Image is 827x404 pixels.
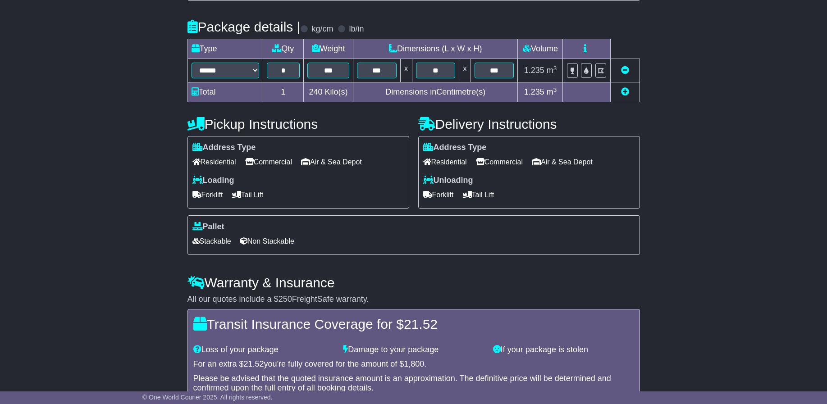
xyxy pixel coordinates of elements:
div: Damage to your package [338,345,489,355]
label: Pallet [192,222,224,232]
td: x [400,59,412,82]
span: m [547,66,557,75]
span: Air & Sea Depot [532,155,593,169]
td: Kilo(s) [304,82,353,102]
div: For an extra $ you're fully covered for the amount of $ . [193,359,634,369]
span: Commercial [245,155,292,169]
td: Type [187,39,263,59]
div: Please be advised that the quoted insurance amount is an approximation. The definitive price will... [193,374,634,393]
span: 250 [279,295,292,304]
td: Dimensions (L x W x H) [353,39,518,59]
td: Volume [518,39,563,59]
span: Forklift [423,188,454,202]
label: Loading [192,176,234,186]
span: Non Stackable [240,234,294,248]
a: Remove this item [621,66,629,75]
span: 1.235 [524,66,544,75]
td: Weight [304,39,353,59]
td: x [459,59,471,82]
span: 1.235 [524,87,544,96]
a: Add new item [621,87,629,96]
label: kg/cm [311,24,333,34]
sup: 3 [553,65,557,72]
label: Address Type [192,143,256,153]
span: 21.52 [404,317,438,331]
label: Address Type [423,143,487,153]
span: 1,800 [404,359,424,368]
span: m [547,87,557,96]
label: Unloading [423,176,473,186]
td: Dimensions in Centimetre(s) [353,82,518,102]
div: Loss of your package [189,345,339,355]
span: Stackable [192,234,231,248]
h4: Warranty & Insurance [187,275,640,290]
span: 21.52 [244,359,264,368]
div: All our quotes include a $ FreightSafe warranty. [187,295,640,304]
sup: 3 [553,86,557,93]
h4: Package details | [187,19,301,34]
h4: Delivery Instructions [418,117,640,132]
span: Air & Sea Depot [301,155,362,169]
span: Residential [192,155,236,169]
span: 240 [309,87,323,96]
span: Tail Lift [232,188,264,202]
td: Total [187,82,263,102]
div: If your package is stolen [489,345,639,355]
td: 1 [263,82,304,102]
h4: Transit Insurance Coverage for $ [193,317,634,331]
label: lb/in [349,24,364,34]
h4: Pickup Instructions [187,117,409,132]
span: Tail Lift [463,188,494,202]
span: Commercial [476,155,523,169]
td: Qty [263,39,304,59]
span: © One World Courier 2025. All rights reserved. [142,394,273,401]
span: Forklift [192,188,223,202]
span: Residential [423,155,467,169]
